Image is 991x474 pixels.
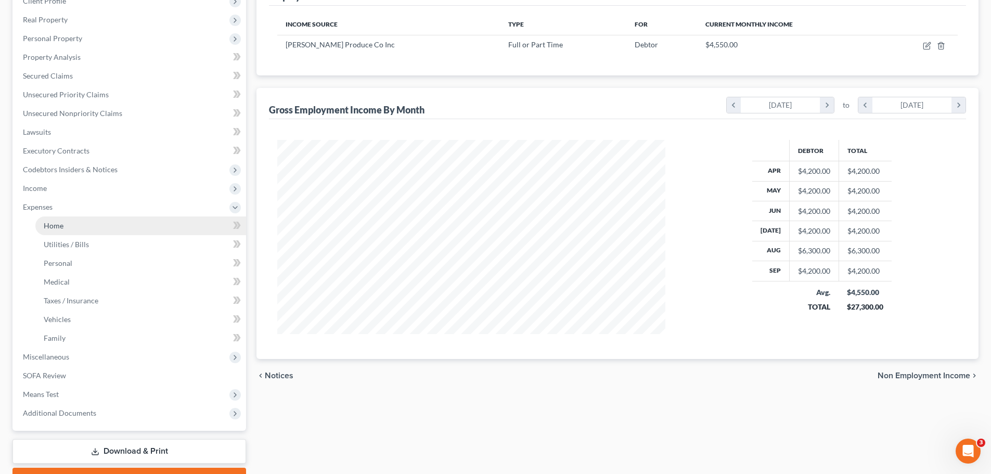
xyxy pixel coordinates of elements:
div: $4,200.00 [798,206,830,216]
span: Taxes / Insurance [44,296,98,305]
th: Apr [752,161,790,181]
i: chevron_left [858,97,872,113]
span: 3 [977,439,985,447]
td: $4,200.00 [839,181,892,201]
i: chevron_right [970,371,979,380]
span: Medical [44,277,70,286]
th: Debtor [789,140,839,161]
a: Secured Claims [15,67,246,85]
div: $6,300.00 [798,246,830,256]
a: Property Analysis [15,48,246,67]
div: Avg. [797,287,830,298]
a: Unsecured Nonpriority Claims [15,104,246,123]
a: Unsecured Priority Claims [15,85,246,104]
span: to [843,100,850,110]
div: [DATE] [872,97,952,113]
span: Income [23,184,47,193]
a: Taxes / Insurance [35,291,246,310]
span: Notices [265,371,293,380]
iframe: Intercom live chat [956,439,981,464]
th: [DATE] [752,221,790,241]
a: Medical [35,273,246,291]
span: Type [508,20,524,28]
span: Unsecured Priority Claims [23,90,109,99]
span: Income Source [286,20,338,28]
span: Debtor [635,40,658,49]
span: Expenses [23,202,53,211]
i: chevron_right [820,97,834,113]
div: $4,200.00 [798,166,830,176]
span: Home [44,221,63,230]
span: [PERSON_NAME] Produce Co Inc [286,40,395,49]
th: May [752,181,790,201]
span: Vehicles [44,315,71,324]
a: Executory Contracts [15,142,246,160]
th: Sep [752,261,790,281]
a: Personal [35,254,246,273]
i: chevron_right [951,97,966,113]
div: $4,550.00 [847,287,883,298]
span: Executory Contracts [23,146,89,155]
div: TOTAL [797,302,830,312]
td: $4,200.00 [839,161,892,181]
span: Lawsuits [23,127,51,136]
span: Full or Part Time [508,40,563,49]
span: Secured Claims [23,71,73,80]
td: $4,200.00 [839,221,892,241]
span: Personal Property [23,34,82,43]
a: Utilities / Bills [35,235,246,254]
span: SOFA Review [23,371,66,380]
div: $27,300.00 [847,302,883,312]
td: $6,300.00 [839,241,892,261]
span: Miscellaneous [23,352,69,361]
th: Aug [752,241,790,261]
i: chevron_left [727,97,741,113]
a: SOFA Review [15,366,246,385]
span: Personal [44,259,72,267]
td: $4,200.00 [839,201,892,221]
th: Jun [752,201,790,221]
i: chevron_left [256,371,265,380]
div: $4,200.00 [798,266,830,276]
div: Gross Employment Income By Month [269,104,424,116]
span: Unsecured Nonpriority Claims [23,109,122,118]
span: $4,550.00 [705,40,738,49]
td: $4,200.00 [839,261,892,281]
button: chevron_left Notices [256,371,293,380]
span: Property Analysis [23,53,81,61]
a: Vehicles [35,310,246,329]
span: Family [44,334,66,342]
span: Current Monthly Income [705,20,793,28]
a: Family [35,329,246,348]
span: Additional Documents [23,408,96,417]
th: Total [839,140,892,161]
a: Download & Print [12,439,246,464]
a: Lawsuits [15,123,246,142]
span: Codebtors Insiders & Notices [23,165,118,174]
div: $4,200.00 [798,186,830,196]
span: Means Test [23,390,59,399]
div: [DATE] [741,97,820,113]
div: $4,200.00 [798,226,830,236]
a: Home [35,216,246,235]
span: Non Employment Income [878,371,970,380]
span: Real Property [23,15,68,24]
button: Non Employment Income chevron_right [878,371,979,380]
span: For [635,20,648,28]
span: Utilities / Bills [44,240,89,249]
